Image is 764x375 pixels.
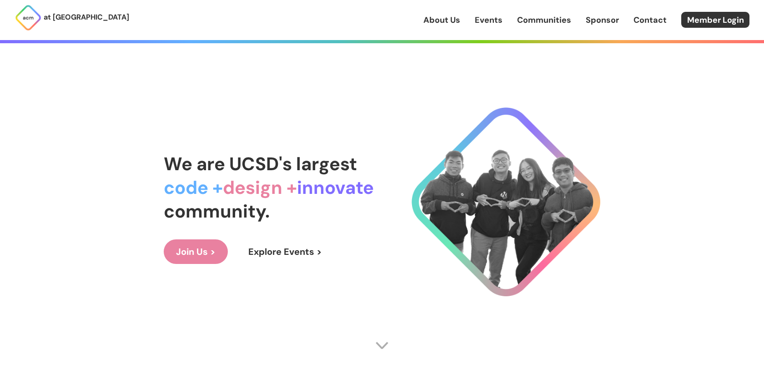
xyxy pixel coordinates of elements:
span: innovate [297,176,374,199]
img: ACM Logo [15,4,42,31]
img: Scroll Arrow [375,339,389,352]
a: at [GEOGRAPHIC_DATA] [15,4,129,31]
a: Events [475,14,503,26]
a: Sponsor [586,14,619,26]
a: Member Login [681,12,749,28]
span: community. [164,199,270,223]
a: Explore Events > [236,239,334,264]
a: Communities [517,14,571,26]
span: We are UCSD's largest [164,152,357,176]
a: About Us [423,14,460,26]
p: at [GEOGRAPHIC_DATA] [44,11,129,23]
a: Join Us > [164,239,228,264]
span: design + [223,176,297,199]
span: code + [164,176,223,199]
a: Contact [633,14,667,26]
img: Cool Logo [412,107,600,296]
